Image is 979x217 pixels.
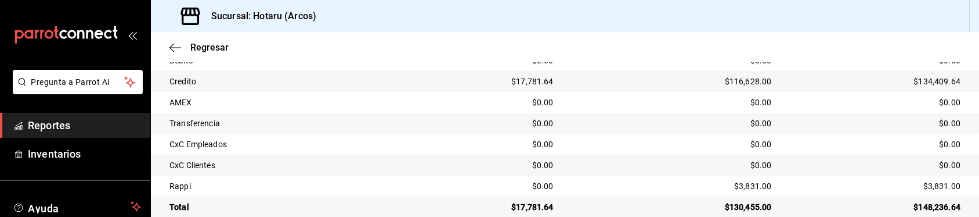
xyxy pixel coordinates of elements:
button: Regresar [169,42,229,53]
button: Pregunta a Parrot AI [13,70,143,94]
div: $0.00 [790,138,960,150]
div: $3,831.00 [790,180,960,192]
div: Total [169,201,392,213]
div: $17,781.64 [411,201,553,213]
button: open_drawer_menu [128,30,137,40]
div: Rappi [169,180,392,192]
div: $0.00 [411,159,553,171]
h3: Sucursal: Hotaru (Arcos) [202,9,316,23]
div: $0.00 [572,118,772,129]
div: $134,409.64 [790,76,960,87]
div: $0.00 [411,118,553,129]
span: Inventarios [28,146,141,162]
div: $0.00 [411,180,553,192]
div: $116,628.00 [572,76,772,87]
div: $148,236.64 [790,201,960,213]
div: $0.00 [572,97,772,108]
div: CxC Empleados [169,138,392,150]
div: CxC Clientes [169,159,392,171]
div: $0.00 [790,118,960,129]
span: Ayuda [28,200,126,214]
div: $0.00 [790,97,960,108]
div: $0.00 [411,97,553,108]
span: Pregunta a Parrot AI [31,76,125,88]
div: $0.00 [411,138,553,150]
span: Regresar [190,42,229,53]
div: $130,455.00 [572,201,772,213]
a: Pregunta a Parrot AI [8,84,143,97]
div: $17,781.64 [411,76,553,87]
div: Transferencia [169,118,392,129]
span: Reportes [28,118,141,133]
div: $0.00 [790,159,960,171]
div: $0.00 [572,159,772,171]
div: AMEX [169,97,392,108]
div: Credito [169,76,392,87]
div: $0.00 [572,138,772,150]
div: $3,831.00 [572,180,772,192]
